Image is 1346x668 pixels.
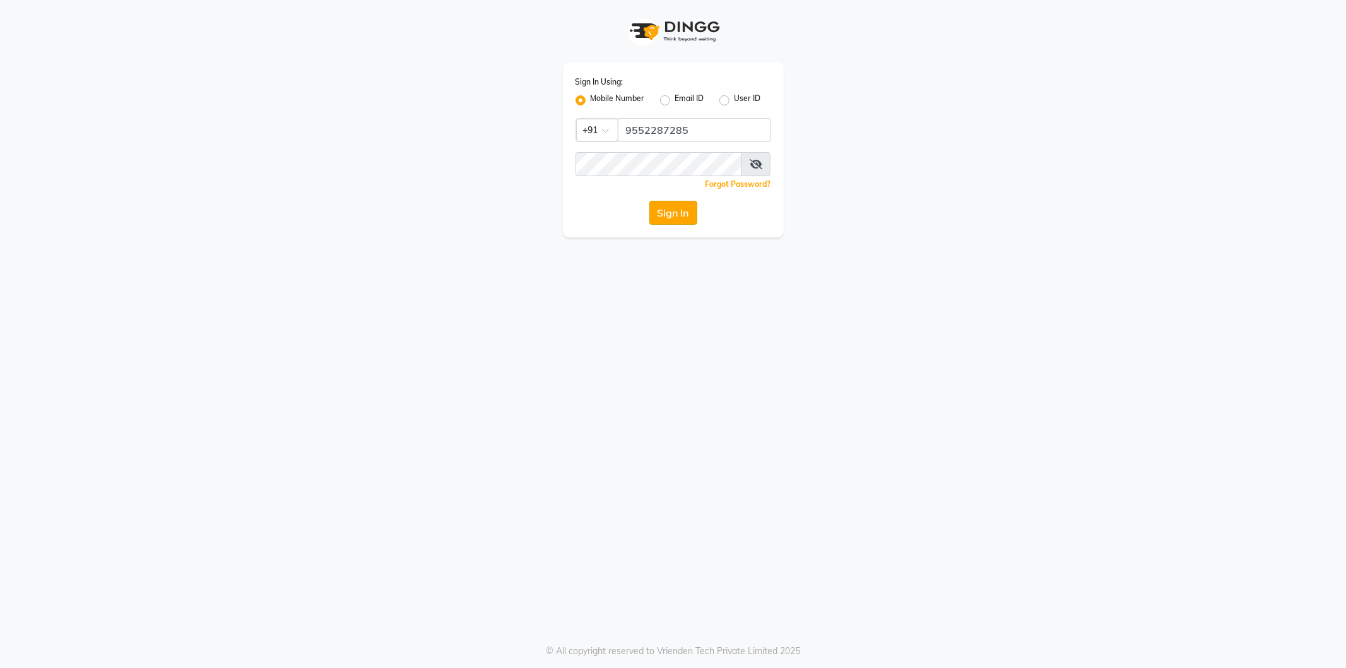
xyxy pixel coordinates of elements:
label: Email ID [675,93,704,108]
img: logo1.svg [623,13,724,50]
a: Forgot Password? [705,179,771,189]
label: Mobile Number [591,93,645,108]
label: Sign In Using: [576,76,623,88]
button: Sign In [649,201,697,225]
input: Username [576,152,743,176]
label: User ID [735,93,761,108]
input: Username [618,118,771,142]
